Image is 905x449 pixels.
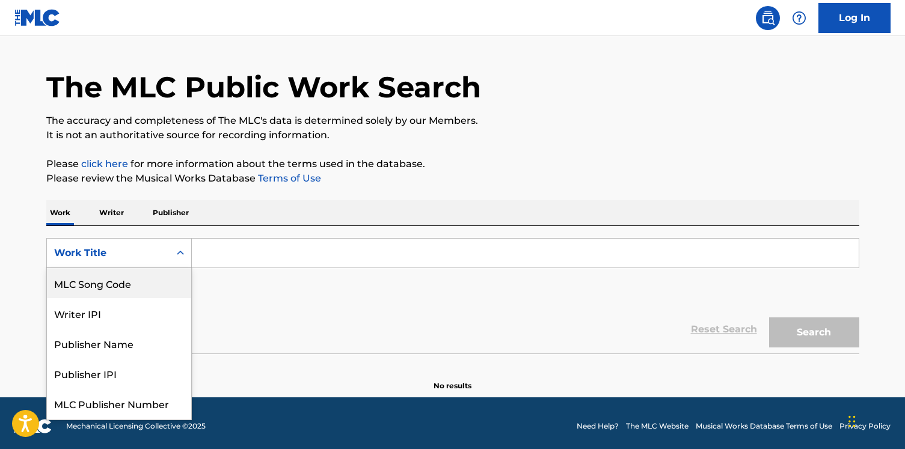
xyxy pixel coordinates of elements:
[845,391,905,449] div: Widget chat
[696,421,832,432] a: Musical Works Database Terms of Use
[756,6,780,30] a: Public Search
[46,114,859,128] p: The accuracy and completeness of The MLC's data is determined solely by our Members.
[839,421,891,432] a: Privacy Policy
[46,69,481,105] h1: The MLC Public Work Search
[792,11,806,25] img: help
[47,418,191,448] div: Work Title
[818,3,891,33] a: Log In
[577,421,619,432] a: Need Help?
[761,11,775,25] img: search
[47,268,191,298] div: MLC Song Code
[46,157,859,171] p: Please for more information about the terms used in the database.
[626,421,689,432] a: The MLC Website
[14,9,61,26] img: MLC Logo
[256,173,321,184] a: Terms of Use
[434,366,471,391] p: No results
[96,200,127,225] p: Writer
[47,298,191,328] div: Writer IPI
[81,158,128,170] a: click here
[47,388,191,418] div: MLC Publisher Number
[47,328,191,358] div: Publisher Name
[54,246,162,260] div: Work Title
[46,171,859,186] p: Please review the Musical Works Database
[47,358,191,388] div: Publisher IPI
[848,403,856,439] div: Trascina
[46,238,859,353] form: Search Form
[149,200,192,225] p: Publisher
[845,391,905,449] iframe: Chat Widget
[787,6,811,30] div: Help
[46,128,859,142] p: It is not an authoritative source for recording information.
[66,421,206,432] span: Mechanical Licensing Collective © 2025
[46,200,74,225] p: Work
